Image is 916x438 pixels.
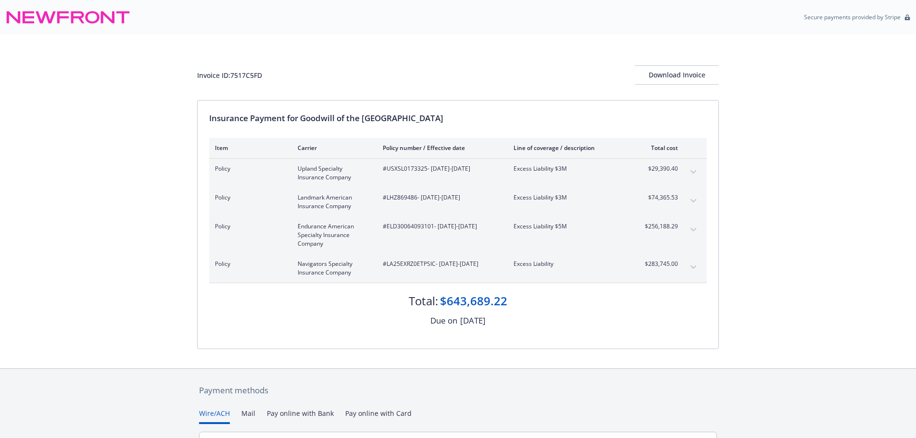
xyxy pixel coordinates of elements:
div: PolicyEndurance American Specialty Insurance Company#ELD30064093101- [DATE]-[DATE]Excess Liabilit... [209,216,707,254]
div: Policy number / Effective date [383,144,498,152]
button: Wire/ACH [199,408,230,424]
span: $256,188.29 [642,222,678,231]
span: Excess Liability $3M [514,164,627,173]
span: Excess Liability $5M [514,222,627,231]
span: #LHZ869486 - [DATE]-[DATE] [383,193,498,202]
span: Policy [215,260,282,268]
span: Endurance American Specialty Insurance Company [298,222,367,248]
p: Secure payments provided by Stripe [804,13,901,21]
span: $283,745.00 [642,260,678,268]
div: $643,689.22 [440,293,507,309]
span: Upland Specialty Insurance Company [298,164,367,182]
button: expand content [686,260,701,275]
button: expand content [686,193,701,209]
span: Policy [215,164,282,173]
span: Navigators Specialty Insurance Company [298,260,367,277]
span: Policy [215,193,282,202]
div: PolicyUpland Specialty Insurance Company#USXSL0173325- [DATE]-[DATE]Excess Liability $3M$29,390.4... [209,159,707,188]
span: Excess Liability [514,260,627,268]
div: Payment methods [199,384,717,397]
span: Policy [215,222,282,231]
span: $29,390.40 [642,164,678,173]
button: Pay online with Card [345,408,412,424]
span: Excess Liability $3M [514,193,627,202]
div: PolicyNavigators Specialty Insurance Company#LA25EXRZ0ETPSIC- [DATE]-[DATE]Excess Liability$283,7... [209,254,707,283]
div: Item [215,144,282,152]
div: Due on [430,314,457,327]
div: [DATE] [460,314,486,327]
button: expand content [686,222,701,238]
div: Total cost [642,144,678,152]
div: PolicyLandmark American Insurance Company#LHZ869486- [DATE]-[DATE]Excess Liability $3M$74,365.53e... [209,188,707,216]
div: Insurance Payment for Goodwill of the [GEOGRAPHIC_DATA] [209,112,707,125]
button: Mail [241,408,255,424]
div: Line of coverage / description [514,144,627,152]
span: #USXSL0173325 - [DATE]-[DATE] [383,164,498,173]
span: #LA25EXRZ0ETPSIC - [DATE]-[DATE] [383,260,498,268]
div: Download Invoice [635,66,719,84]
button: Pay online with Bank [267,408,334,424]
span: Landmark American Insurance Company [298,193,367,211]
span: #ELD30064093101 - [DATE]-[DATE] [383,222,498,231]
button: Download Invoice [635,65,719,85]
div: Total: [409,293,438,309]
div: Invoice ID: 7517C5FD [197,70,262,80]
div: Carrier [298,144,367,152]
span: $74,365.53 [642,193,678,202]
button: expand content [686,164,701,180]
